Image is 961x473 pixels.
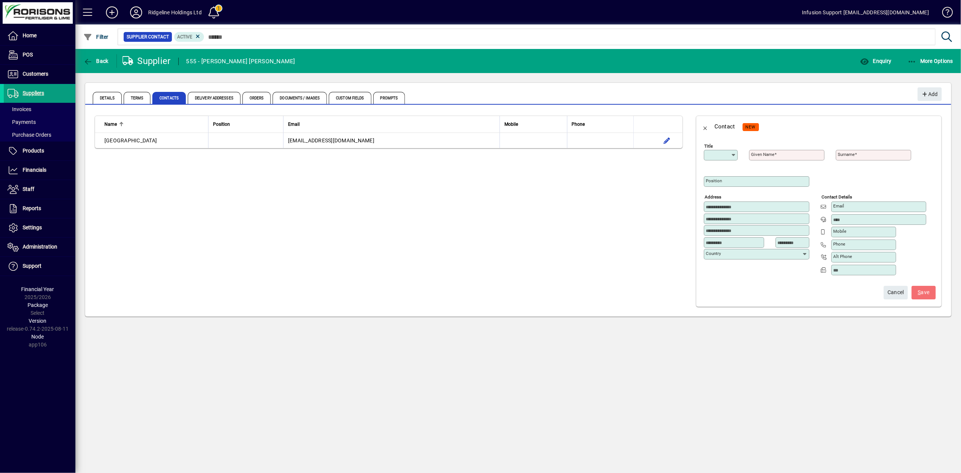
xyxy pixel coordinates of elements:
span: [EMAIL_ADDRESS][DOMAIN_NAME] [288,137,374,143]
div: Infusion Support [EMAIL_ADDRESS][DOMAIN_NAME] [802,6,929,18]
span: Financial Year [21,286,54,292]
mat-label: Mobile [833,229,846,234]
span: Payments [8,119,36,125]
span: [GEOGRAPHIC_DATA] [104,137,157,143]
div: 555 - [PERSON_NAME] [PERSON_NAME] [186,55,295,67]
span: Phone [572,120,585,128]
mat-label: Given name [751,152,774,157]
mat-label: Country [706,251,721,256]
span: Email [288,120,300,128]
button: Cancel [884,286,908,299]
span: Package [28,302,48,308]
div: Contact [714,121,735,133]
span: Supplier Contact [127,33,169,41]
span: Custom Fields [329,92,371,104]
span: Mobile [504,120,518,128]
span: Name [104,120,117,128]
span: Suppliers [23,90,44,96]
span: Details [93,92,122,104]
span: Home [23,32,37,38]
span: NEW [746,125,756,130]
span: Node [32,334,44,340]
span: ave [918,286,930,299]
span: Enquiry [860,58,891,64]
a: POS [4,46,75,64]
mat-label: Phone [833,241,845,247]
app-page-header-button: Back [75,54,117,68]
span: Cancel [887,286,904,299]
a: Administration [4,238,75,256]
a: Financials [4,161,75,180]
mat-label: Alt Phone [833,254,852,259]
a: Customers [4,65,75,84]
span: POS [23,52,33,58]
span: Purchase Orders [8,132,51,138]
span: Position [213,120,230,128]
span: Version [29,318,47,324]
button: Add [918,87,942,101]
div: Mobile [504,120,562,128]
a: Products [4,142,75,160]
a: Staff [4,180,75,199]
a: Purchase Orders [4,128,75,141]
mat-label: Email [833,203,844,209]
span: Invoices [8,106,31,112]
span: Staff [23,186,34,192]
mat-label: Position [706,178,722,183]
button: Save [912,286,936,299]
div: Ridgeline Holdings Ltd [148,6,202,18]
button: Back [81,54,110,68]
mat-chip: Activation Status: Active [174,32,204,42]
a: Knowledge Base [936,2,952,26]
mat-label: Title [704,143,713,149]
span: Administration [23,244,57,250]
span: Settings [23,224,42,230]
a: Payments [4,116,75,128]
button: Enquiry [858,54,893,68]
button: Profile [124,6,148,19]
span: Back [83,58,109,64]
button: Filter [81,30,110,44]
a: Invoices [4,103,75,116]
div: Phone [572,120,629,128]
a: Home [4,26,75,45]
span: Delivery Addresses [188,92,241,104]
span: Orders [242,92,271,104]
span: Prompts [373,92,405,104]
span: Reports [23,205,41,211]
div: Name [104,120,204,128]
button: Back [696,117,714,136]
span: Financials [23,167,46,173]
span: S [918,289,921,295]
mat-label: Surname [838,152,855,157]
button: More Options [906,54,955,68]
a: Settings [4,218,75,237]
span: Documents / Images [273,92,327,104]
a: Support [4,257,75,276]
span: Active [177,34,193,40]
div: Email [288,120,495,128]
a: Reports [4,199,75,218]
span: Terms [124,92,151,104]
button: Add [100,6,124,19]
div: Position [213,120,279,128]
div: Supplier [123,55,171,67]
span: Contacts [152,92,186,104]
span: Add [921,88,938,101]
span: Support [23,263,41,269]
span: Customers [23,71,48,77]
span: Filter [83,34,109,40]
span: Products [23,148,44,154]
span: More Options [907,58,953,64]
